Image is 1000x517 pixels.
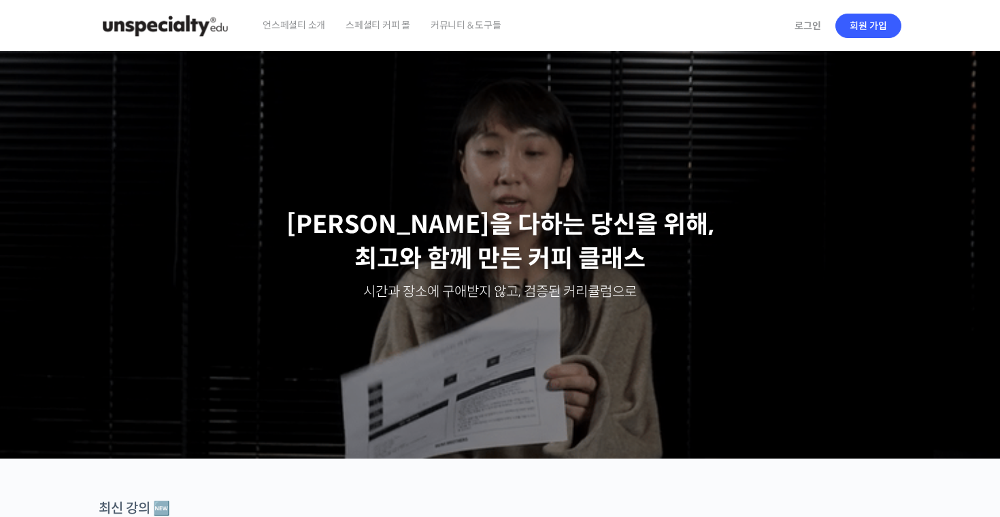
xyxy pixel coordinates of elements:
span: 설정 [210,425,227,435]
a: 설정 [176,404,261,438]
span: 대화 [124,425,141,436]
a: 로그인 [786,10,829,41]
a: 대화 [90,404,176,438]
a: 홈 [4,404,90,438]
a: 회원 가입 [835,14,901,38]
span: 홈 [43,425,51,435]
